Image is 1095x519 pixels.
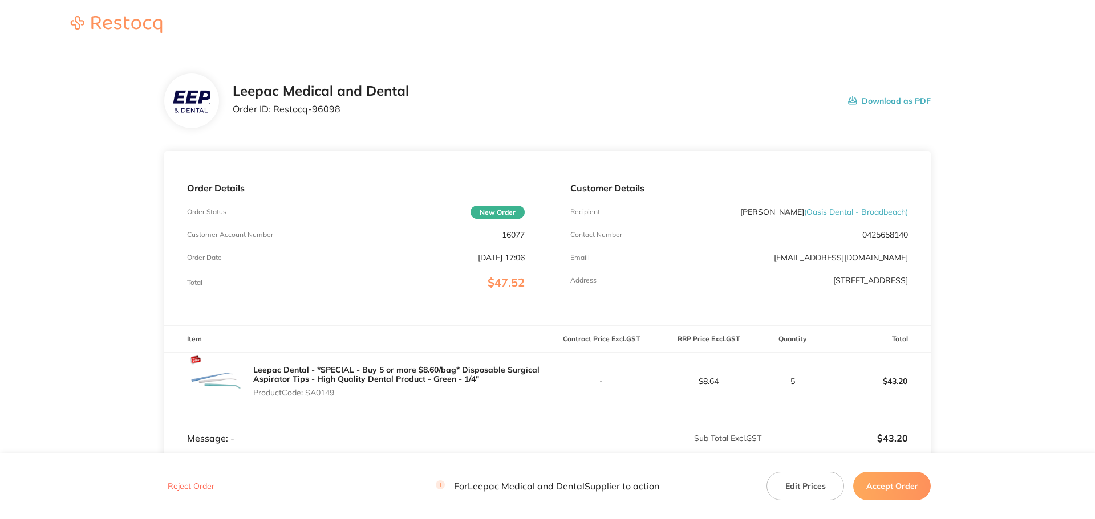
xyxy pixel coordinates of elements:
[853,472,931,500] button: Accept Order
[471,206,525,219] span: New Order
[173,90,210,112] img: dm1oeDltMQ
[164,326,547,353] th: Item
[570,183,908,193] p: Customer Details
[570,208,600,216] p: Recipient
[766,472,844,500] button: Edit Prices
[164,410,547,444] td: Message: -
[187,208,226,216] p: Order Status
[570,231,622,239] p: Contact Number
[187,279,202,287] p: Total
[164,481,218,492] button: Reject Order
[187,231,273,239] p: Customer Account Number
[548,377,654,386] p: -
[233,104,409,114] p: Order ID: Restocq- 96098
[655,377,761,386] p: $8.64
[824,326,931,353] th: Total
[253,388,547,397] p: Product Code: SA0149
[824,367,930,395] p: $43.20
[763,433,908,443] p: $43.20
[774,252,908,263] a: [EMAIL_ADDRESS][DOMAIN_NAME]
[655,326,762,353] th: RRP Price Excl. GST
[502,230,525,239] p: 16077
[740,207,908,216] p: [PERSON_NAME]
[187,254,222,261] p: Order Date
[570,254,590,261] p: Emaill
[488,275,525,289] span: $47.52
[59,16,173,35] a: Restocq logo
[862,230,908,239] p: 0425658140
[763,377,823,386] p: 5
[848,83,931,118] button: Download as PDF
[187,353,244,410] img: OWsyYzE4bQ
[570,276,597,284] p: Address
[233,83,409,99] h2: Leepac Medical and Dental
[548,434,761,443] p: Sub Total Excl. GST
[833,276,908,285] p: [STREET_ADDRESS]
[253,365,540,384] a: Leepac Dental - *SPECIAL - Buy 5 or more $8.60/bag* Disposable Surgical Aspirator Tips - High Qua...
[436,481,659,492] p: For Leepac Medical and Dental Supplier to action
[187,183,525,193] p: Order Details
[478,253,525,262] p: [DATE] 17:06
[804,207,908,217] span: ( Oasis Dental - Broadbeach )
[59,16,173,33] img: Restocq logo
[547,326,655,353] th: Contract Price Excl. GST
[762,326,824,353] th: Quantity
